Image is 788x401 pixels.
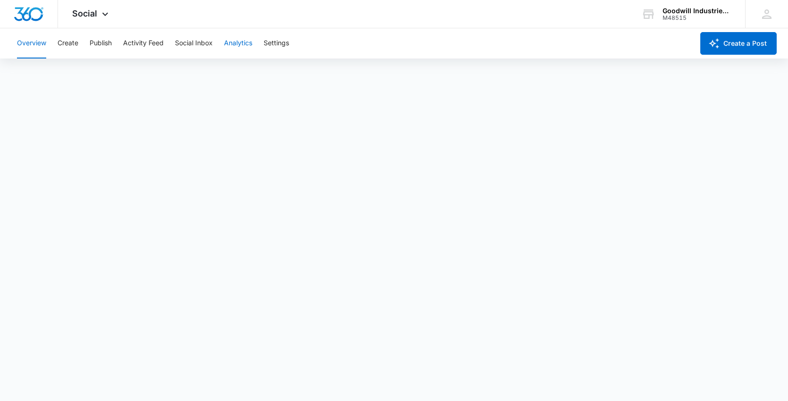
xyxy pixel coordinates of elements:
span: Social [72,8,97,18]
button: Create a Post [700,32,777,55]
button: Create [58,28,78,58]
button: Analytics [224,28,252,58]
button: Publish [90,28,112,58]
button: Settings [264,28,289,58]
button: Social Inbox [175,28,213,58]
div: account id [663,15,731,21]
button: Activity Feed [123,28,164,58]
button: Overview [17,28,46,58]
div: account name [663,7,731,15]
